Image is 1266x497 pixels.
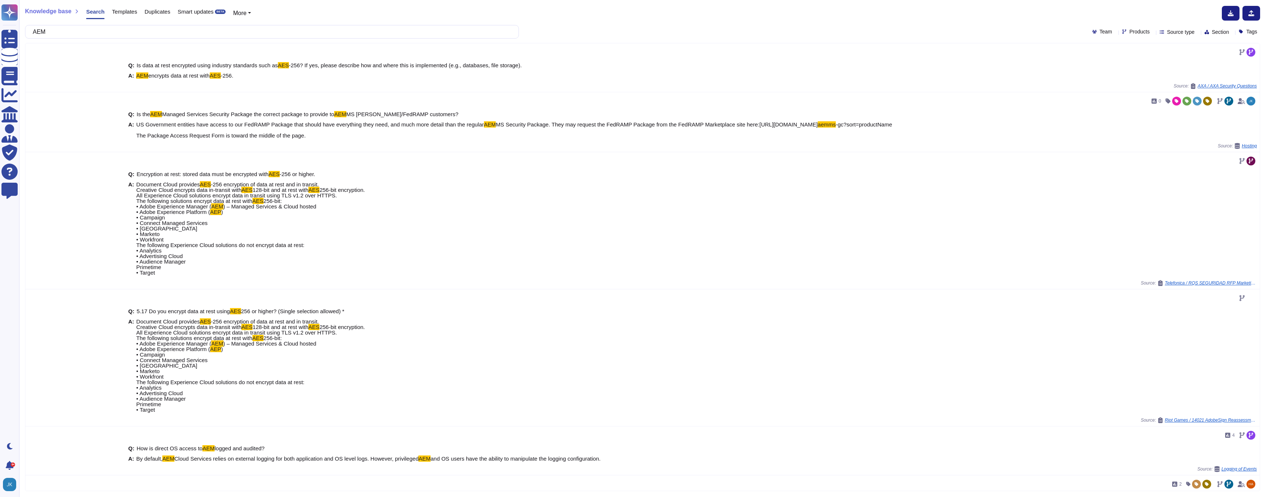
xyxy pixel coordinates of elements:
span: 2 [1179,482,1182,486]
b: A: [128,122,134,138]
span: AXA / AXA Security Questions [1198,84,1257,88]
mark: AEP [210,346,221,352]
span: Document Cloud provides [136,181,200,187]
span: Managed Services Security Package the correct package to provide to [162,111,334,117]
span: Knowledge base [25,8,71,14]
span: Templates [112,9,137,14]
div: 9+ [11,462,15,467]
b: A: [128,456,134,461]
img: user [3,478,16,491]
mark: AES [252,198,264,204]
span: More [233,10,246,16]
b: A: [128,182,134,275]
span: 256-bit: • Adobe Experience Manager ( [136,198,282,210]
span: Search [86,9,105,14]
span: ) – Managed Services & Cloud hosted • Adobe Experience Platform ( [136,340,316,352]
b: Q: [128,171,135,177]
mark: AEM [136,72,148,79]
mark: AEM [484,121,496,128]
mark: AEM [150,111,162,117]
span: Source: [1218,143,1257,149]
img: user [1246,97,1255,106]
span: Riot Games / 14021 AdobeSign Reassessment T1 Vendor Security Assessment [1165,418,1257,422]
span: 128-bit and at rest with [252,324,308,330]
b: Q: [128,111,135,117]
span: and OS users have the ability to manipulate the logging configuration. [431,455,601,462]
span: Duplicates [145,9,170,14]
span: Is data at rest encrypted using industry standards such as [137,62,278,68]
mark: AES [241,187,252,193]
span: 0 [1159,99,1161,103]
span: Document Cloud provides [136,318,200,325]
span: Encryption at rest: stored data must be encrypted with [137,171,269,177]
mark: AEM [162,455,174,462]
img: user [1246,480,1255,489]
mark: aemms [818,121,836,128]
span: 256-bit: • Adobe Experience Manager ( [136,335,282,347]
mark: AES [241,324,252,330]
mark: AES [308,324,319,330]
span: -256. [221,72,233,79]
mark: AES [308,187,319,193]
span: Hosting [1242,144,1257,148]
mark: AEM [334,111,346,117]
span: -256 encryption of data at rest and in transit. Creative Cloud encrypts data in-transit with [136,318,319,330]
span: 256 or higher? (Single selection allowed) * [241,308,344,314]
span: US Government entities have access to our FedRAMP Package that should have everything they need, ... [136,121,484,128]
mark: AEM [202,445,215,451]
span: ) • Campaign • Connect Managed Services • [GEOGRAPHIC_DATA] • Marketo • Workfront The following E... [136,346,304,413]
mark: AES [278,62,289,68]
mark: AES [200,181,211,187]
span: Telefonica / RQS SEGURIDAD RFP Marketing Cliente 2025 en [GEOGRAPHIC_DATA] [PERSON_NAME] Due Dili... [1165,281,1257,285]
span: Logging of Events [1221,467,1257,471]
b: A: [128,319,134,412]
button: More [233,9,251,18]
span: Team [1100,29,1112,34]
span: Source: [1198,466,1257,472]
span: 128-bit and at rest with [252,187,308,193]
span: encrypts data at rest with [148,72,210,79]
span: Source: [1174,83,1257,89]
mark: AES [210,72,221,79]
b: Q: [128,308,135,314]
mark: AES [200,318,211,325]
span: -256 or higher. [280,171,315,177]
span: Section [1212,29,1229,35]
button: user [1,476,21,493]
span: logged and audited? [215,445,265,451]
span: ) • Campaign • Connect Managed Services • [GEOGRAPHIC_DATA] • Marketo • Workfront The following E... [136,209,304,276]
span: Source type [1167,29,1195,35]
div: BETA [215,10,226,14]
b: Q: [128,62,135,68]
span: MS [PERSON_NAME]/FedRAMP customers? [346,111,459,117]
mark: AES [230,308,241,314]
span: 4 [1232,433,1235,437]
mark: AEP [210,209,221,215]
span: 256-bit encryption. All Experience Cloud solutions encrypt data in transit using TLS v1.2 over HT... [136,187,365,204]
span: Cloud Services relies on external logging for both application and OS level logs. However, privil... [174,455,419,462]
mark: AEM [418,455,431,462]
span: 256-bit encryption. All Experience Cloud solutions encrypt data in transit using TLS v1.2 over HT... [136,324,365,341]
b: Q: [128,446,135,451]
mark: AEM [211,340,223,347]
span: -256 encryption of data at rest and in transit. Creative Cloud encrypts data in-transit with [136,181,319,193]
span: -gc?sort=productName The Package Access Request Form is toward the middle of the page. [136,121,892,139]
input: Search a question or template... [29,25,511,38]
span: 5.17 Do you encrypt data at rest using [137,308,230,314]
span: Source: [1141,417,1257,423]
span: How is direct OS access to [137,445,202,451]
span: Smart updates [178,9,214,14]
mark: AES [252,335,264,341]
span: By default, [136,455,162,462]
span: ) – Managed Services & Cloud hosted • Adobe Experience Platform ( [136,203,316,215]
span: Tags [1246,29,1257,34]
span: Source: [1141,280,1257,286]
span: Products [1129,29,1150,34]
span: -256? If yes, please describe how and where this is implemented (e.g., databases, file storage). [289,62,522,68]
span: Is the [137,111,150,117]
span: MS Security Package. They may request the FedRAMP Package from the FedRAMP Marketplace site here:... [496,121,818,128]
mark: AES [269,171,280,177]
mark: AEM [211,203,223,210]
b: A: [128,73,134,78]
